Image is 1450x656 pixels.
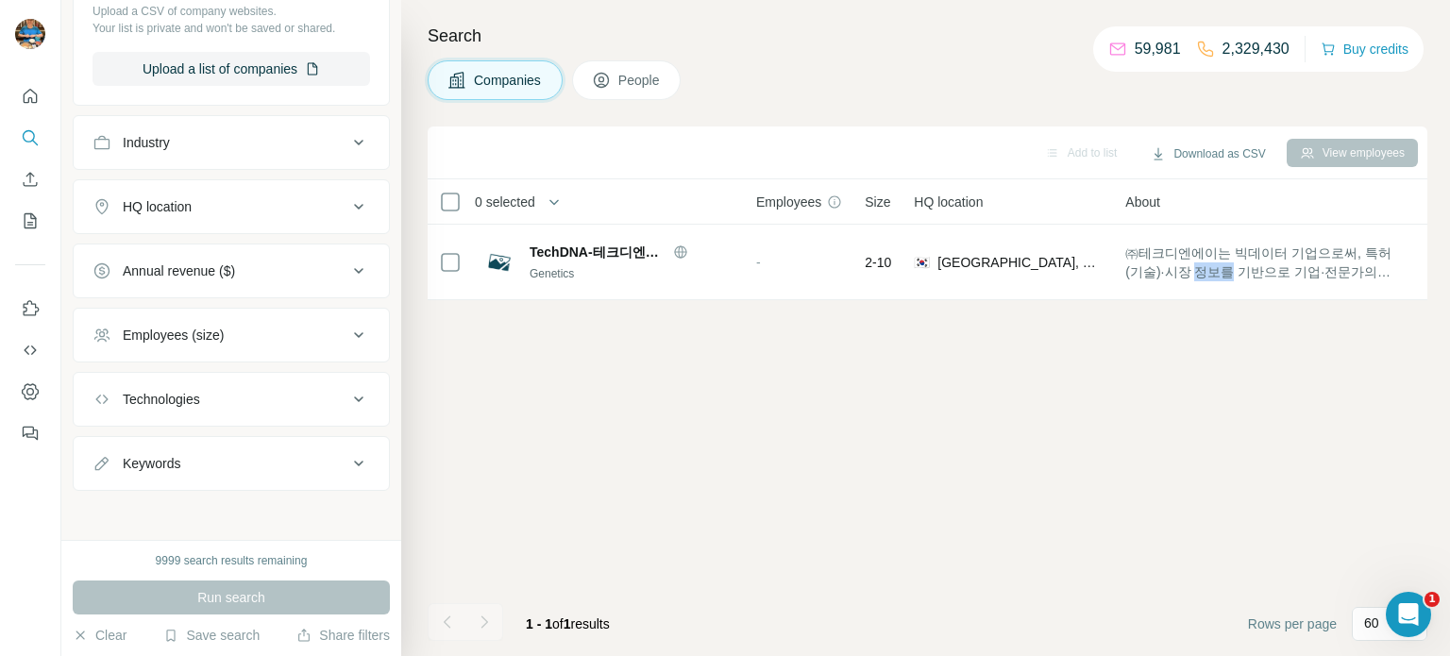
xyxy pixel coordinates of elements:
[552,616,564,631] span: of
[484,247,514,278] img: Logo of TechDNA-테크디엔에이
[15,204,45,238] button: My lists
[93,52,370,86] button: Upload a list of companies
[564,616,571,631] span: 1
[74,184,389,229] button: HQ location
[1138,140,1278,168] button: Download as CSV
[74,441,389,486] button: Keywords
[526,616,610,631] span: results
[530,243,664,261] span: TechDNA-테크디엔에이
[15,121,45,155] button: Search
[865,193,890,211] span: Size
[1248,614,1337,633] span: Rows per page
[123,326,224,345] div: Employees (size)
[530,265,733,282] div: Genetics
[1425,592,1440,607] span: 1
[756,255,761,270] span: -
[15,162,45,196] button: Enrich CSV
[526,616,552,631] span: 1 - 1
[15,416,45,450] button: Feedback
[15,292,45,326] button: Use Surfe on LinkedIn
[74,248,389,294] button: Annual revenue ($)
[156,552,308,569] div: 9999 search results remaining
[865,253,891,272] span: 2-10
[15,79,45,113] button: Quick start
[1321,36,1408,62] button: Buy credits
[1125,193,1160,211] span: About
[475,193,535,211] span: 0 selected
[123,390,200,409] div: Technologies
[123,197,192,216] div: HQ location
[1386,592,1431,637] iframe: Intercom live chat
[123,133,170,152] div: Industry
[15,333,45,367] button: Use Surfe API
[123,454,180,473] div: Keywords
[1222,38,1290,60] p: 2,329,430
[163,626,260,645] button: Save search
[618,71,662,90] span: People
[914,193,983,211] span: HQ location
[428,23,1427,49] h4: Search
[74,377,389,422] button: Technologies
[74,312,389,358] button: Employees (size)
[937,253,1103,272] span: [GEOGRAPHIC_DATA], Hanam-si
[914,253,930,272] span: 🇰🇷
[74,120,389,165] button: Industry
[296,626,390,645] button: Share filters
[15,375,45,409] button: Dashboard
[756,193,821,211] span: Employees
[474,71,543,90] span: Companies
[123,261,235,280] div: Annual revenue ($)
[73,626,126,645] button: Clear
[93,3,370,20] p: Upload a CSV of company websites.
[1135,38,1181,60] p: 59,981
[93,20,370,37] p: Your list is private and won't be saved or shared.
[1125,244,1405,281] span: ㈜테크디엔에이는 빅데이터 기업으로써, 특허(기술)·시장 정보를 기반으로 기업·전문가의 “Technology DNA”를 수집하고 분석하여 매우 객관적이고도 다양한 기술경영학적 ...
[1364,614,1379,632] p: 60
[15,19,45,49] img: Avatar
